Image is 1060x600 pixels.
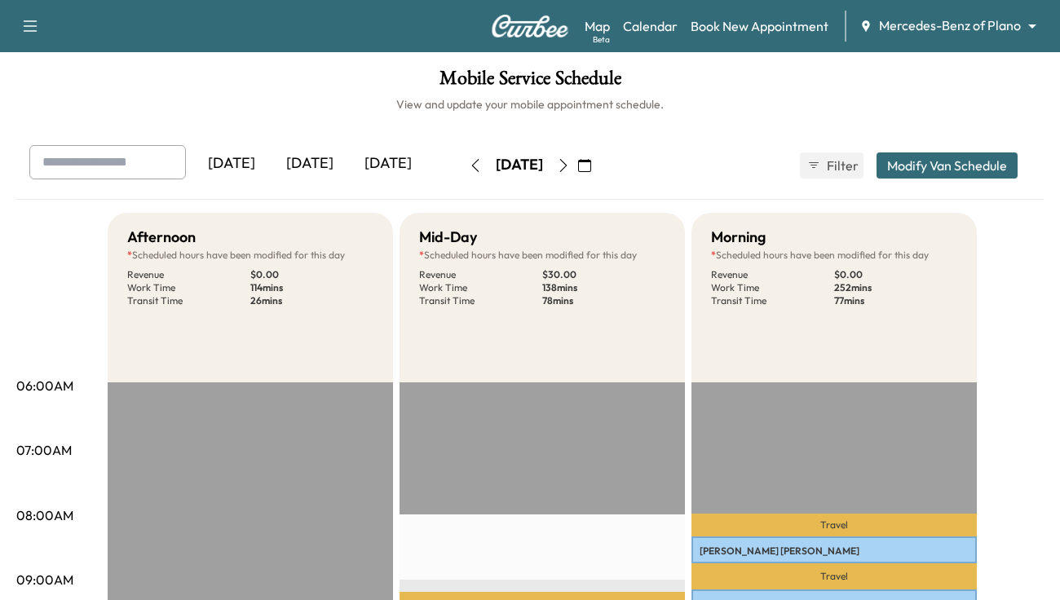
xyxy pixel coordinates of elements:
p: $ 0.00 [834,268,957,281]
div: [DATE] [192,145,271,183]
p: [PERSON_NAME] [PERSON_NAME] [700,545,969,558]
p: 09:00AM [16,570,73,589]
div: Beta [593,33,610,46]
p: 252 mins [834,281,957,294]
p: Revenue [419,268,542,281]
p: 114 mins [250,281,373,294]
p: 26 mins [250,294,373,307]
p: 138 mins [542,281,665,294]
p: 78 mins [542,294,665,307]
p: $ 30.00 [542,268,665,281]
p: 77 mins [834,294,957,307]
p: Travel [691,563,977,589]
p: 08:00AM [16,505,73,525]
p: 06:00AM [16,376,73,395]
a: Book New Appointment [691,16,828,36]
p: Scheduled hours have been modified for this day [127,249,373,262]
p: Transit Time [419,294,542,307]
p: Transit Time [711,294,834,307]
button: Filter [800,152,863,179]
p: 07:00AM [16,440,72,460]
p: Travel [691,514,977,536]
p: Work Time [419,281,542,294]
h5: Morning [711,226,766,249]
button: Modify Van Schedule [877,152,1018,179]
p: Scheduled hours have been modified for this day [419,249,665,262]
p: Revenue [711,268,834,281]
p: Work Time [127,281,250,294]
h6: View and update your mobile appointment schedule. [16,96,1044,112]
div: [DATE] [349,145,427,183]
p: Scheduled hours have been modified for this day [711,249,957,262]
p: Revenue [127,268,250,281]
p: [STREET_ADDRESS] [700,561,969,574]
img: Curbee Logo [491,15,569,37]
p: Transit Time [127,294,250,307]
div: [DATE] [496,155,543,175]
h5: Mid-Day [419,226,477,249]
h1: Mobile Service Schedule [16,68,1044,96]
p: Work Time [711,281,834,294]
a: Calendar [623,16,678,36]
a: MapBeta [585,16,610,36]
h5: Afternoon [127,226,196,249]
p: $ 0.00 [250,268,373,281]
div: [DATE] [271,145,349,183]
span: Mercedes-Benz of Plano [879,16,1021,35]
span: Filter [827,156,856,175]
